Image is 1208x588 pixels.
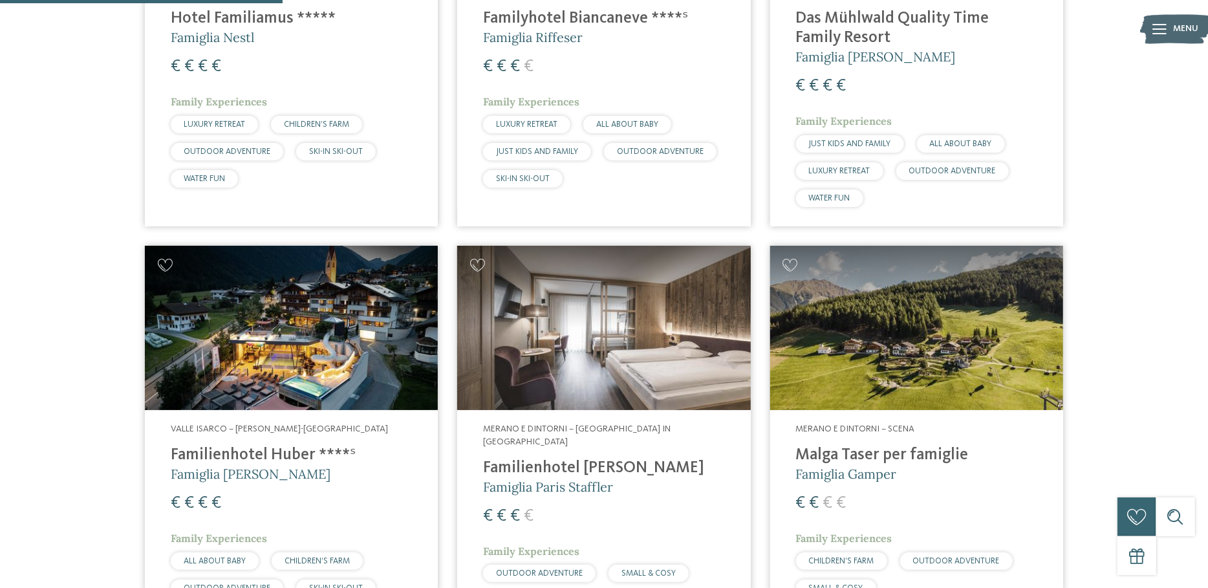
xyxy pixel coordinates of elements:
span: SKI-IN SKI-OUT [309,147,363,156]
img: Cercate un hotel per famiglie? Qui troverete solo i migliori! [457,246,750,411]
img: Cercate un hotel per famiglie? Qui troverete solo i migliori! [145,246,438,411]
span: SKI-IN SKI-OUT [496,175,550,183]
span: JUST KIDS AND FAMILY [496,147,578,156]
span: € [837,495,847,512]
span: Family Experiences [483,95,579,108]
span: WATER FUN [809,194,850,202]
span: € [184,58,194,75]
span: Famiglia [PERSON_NAME] [796,49,956,65]
span: € [524,58,534,75]
span: OUTDOOR ADVENTURE [909,167,996,175]
span: SMALL & COSY [621,569,676,578]
span: € [483,508,493,525]
span: ALL ABOUT BABY [930,140,992,148]
span: € [497,58,506,75]
span: € [823,495,833,512]
span: Famiglia [PERSON_NAME] [171,466,330,482]
span: JUST KIDS AND FAMILY [809,140,891,148]
span: € [198,495,208,512]
span: Merano e dintorni – [GEOGRAPHIC_DATA] in [GEOGRAPHIC_DATA] [483,424,671,446]
span: € [510,508,520,525]
h4: Das Mühlwald Quality Time Family Resort [796,9,1037,48]
span: € [796,495,806,512]
h4: Familienhotel Huber ****ˢ [171,446,412,465]
span: € [211,58,221,75]
span: € [184,495,194,512]
span: € [171,58,180,75]
span: € [483,58,493,75]
span: OUTDOOR ADVENTURE [617,147,704,156]
span: Valle Isarco – [PERSON_NAME]-[GEOGRAPHIC_DATA] [171,424,388,433]
span: ALL ABOUT BABY [596,120,658,129]
span: € [198,58,208,75]
span: € [810,78,819,94]
span: Family Experiences [171,95,267,108]
span: Family Experiences [796,114,892,127]
span: OUTDOOR ADVENTURE [913,557,1000,565]
span: Famiglia Paris Staffler [483,479,613,495]
span: € [837,78,847,94]
img: Cercate un hotel per famiglie? Qui troverete solo i migliori! [770,246,1063,411]
span: OUTDOOR ADVENTURE [184,147,270,156]
span: ALL ABOUT BABY [184,557,246,565]
span: € [510,58,520,75]
span: Famiglia Riffeser [483,29,583,45]
span: CHILDREN’S FARM [809,557,874,565]
span: Family Experiences [171,532,267,545]
span: CHILDREN’S FARM [285,557,350,565]
span: OUTDOOR ADVENTURE [496,569,583,578]
span: Family Experiences [796,532,892,545]
span: LUXURY RETREAT [809,167,870,175]
span: WATER FUN [184,175,225,183]
span: € [171,495,180,512]
h4: Familyhotel Biancaneve ****ˢ [483,9,724,28]
span: LUXURY RETREAT [496,120,557,129]
h4: Malga Taser per famiglie [796,446,1037,465]
span: € [497,508,506,525]
span: € [524,508,534,525]
span: LUXURY RETREAT [184,120,245,129]
span: € [823,78,833,94]
span: Famiglia Gamper [796,466,897,482]
span: € [810,495,819,512]
h4: Familienhotel [PERSON_NAME] [483,459,724,478]
span: Famiglia Nestl [171,29,254,45]
span: Family Experiences [483,545,579,558]
span: Merano e dintorni – Scena [796,424,915,433]
span: € [211,495,221,512]
span: CHILDREN’S FARM [284,120,349,129]
span: € [796,78,806,94]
